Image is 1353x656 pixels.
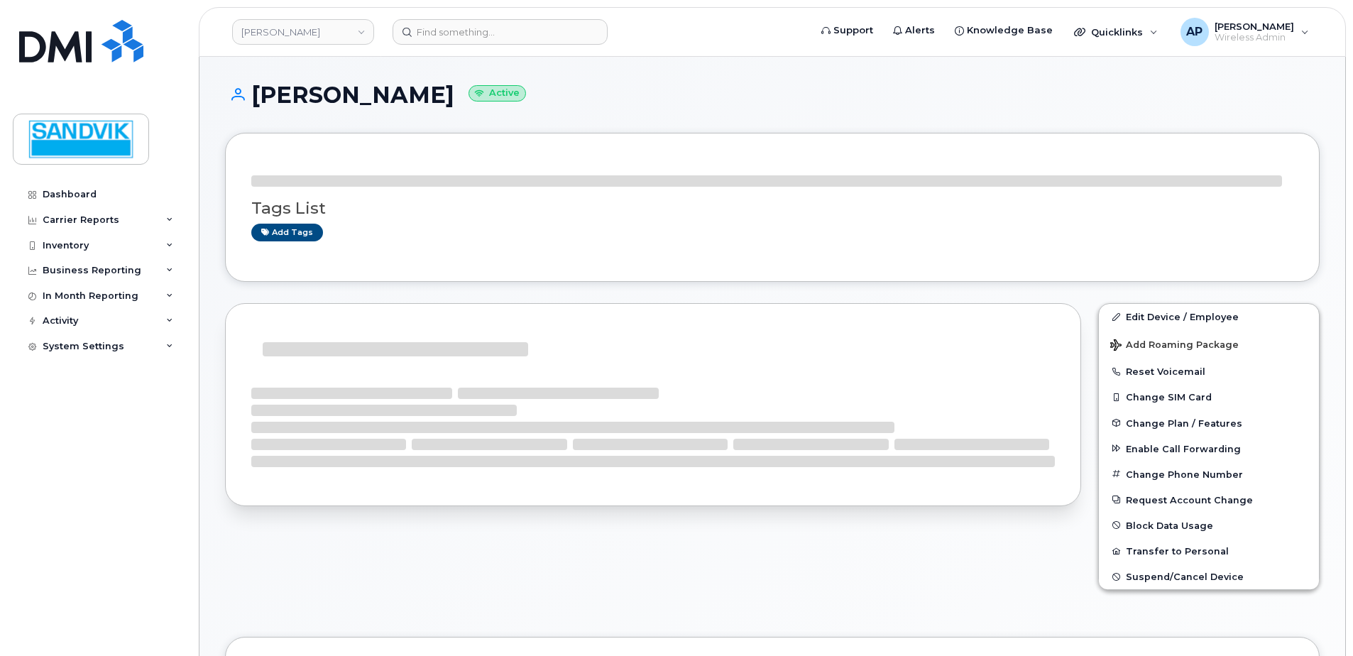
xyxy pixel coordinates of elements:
[1099,304,1319,329] a: Edit Device / Employee
[1099,436,1319,461] button: Enable Call Forwarding
[1099,384,1319,410] button: Change SIM Card
[1126,417,1242,428] span: Change Plan / Features
[1099,329,1319,359] button: Add Roaming Package
[469,85,526,102] small: Active
[251,199,1293,217] h3: Tags List
[225,82,1320,107] h1: [PERSON_NAME]
[1126,572,1244,582] span: Suspend/Cancel Device
[1126,443,1241,454] span: Enable Call Forwarding
[1099,487,1319,513] button: Request Account Change
[251,224,323,241] a: Add tags
[1110,339,1239,353] span: Add Roaming Package
[1099,513,1319,538] button: Block Data Usage
[1099,410,1319,436] button: Change Plan / Features
[1099,564,1319,589] button: Suspend/Cancel Device
[1099,359,1319,384] button: Reset Voicemail
[1099,538,1319,564] button: Transfer to Personal
[1099,461,1319,487] button: Change Phone Number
